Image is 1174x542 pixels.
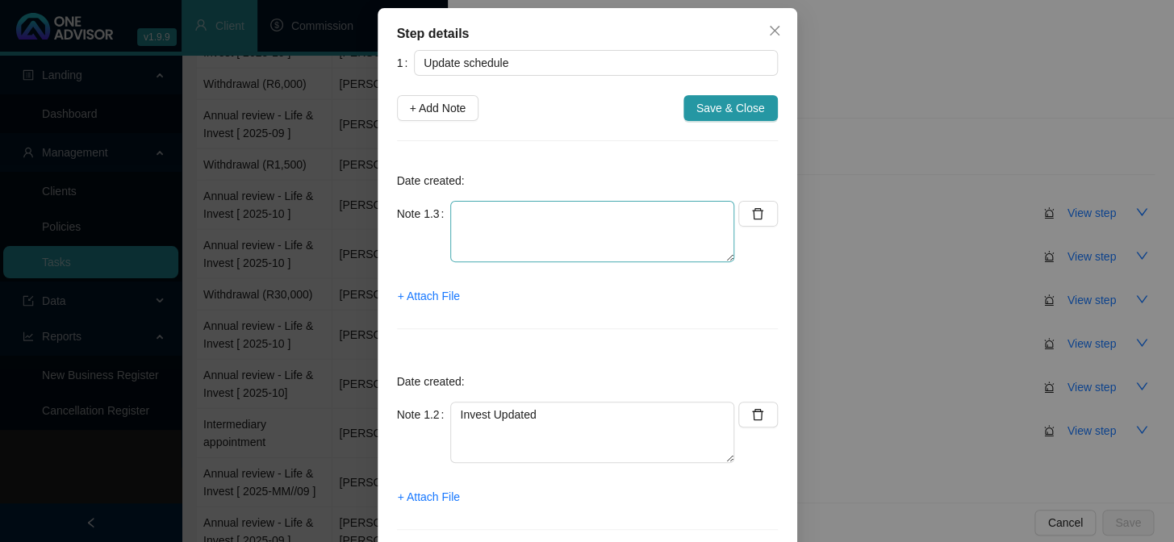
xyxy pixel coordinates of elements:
[397,373,778,390] p: Date created:
[768,24,781,37] span: close
[751,408,764,421] span: delete
[751,207,764,220] span: delete
[397,201,451,227] label: Note 1.3
[397,484,461,510] button: + Attach File
[762,18,788,44] button: Close
[397,402,451,427] label: Note 1.2
[696,99,765,117] span: Save & Close
[450,402,734,463] textarea: Invest Updated
[397,283,461,309] button: + Attach File
[683,95,778,121] button: Save & Close
[410,99,466,117] span: + Add Note
[398,488,460,506] span: + Attach File
[397,172,778,190] p: Date created:
[397,95,479,121] button: + Add Note
[398,287,460,305] span: + Attach File
[397,50,415,76] label: 1
[397,24,778,44] div: Step details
